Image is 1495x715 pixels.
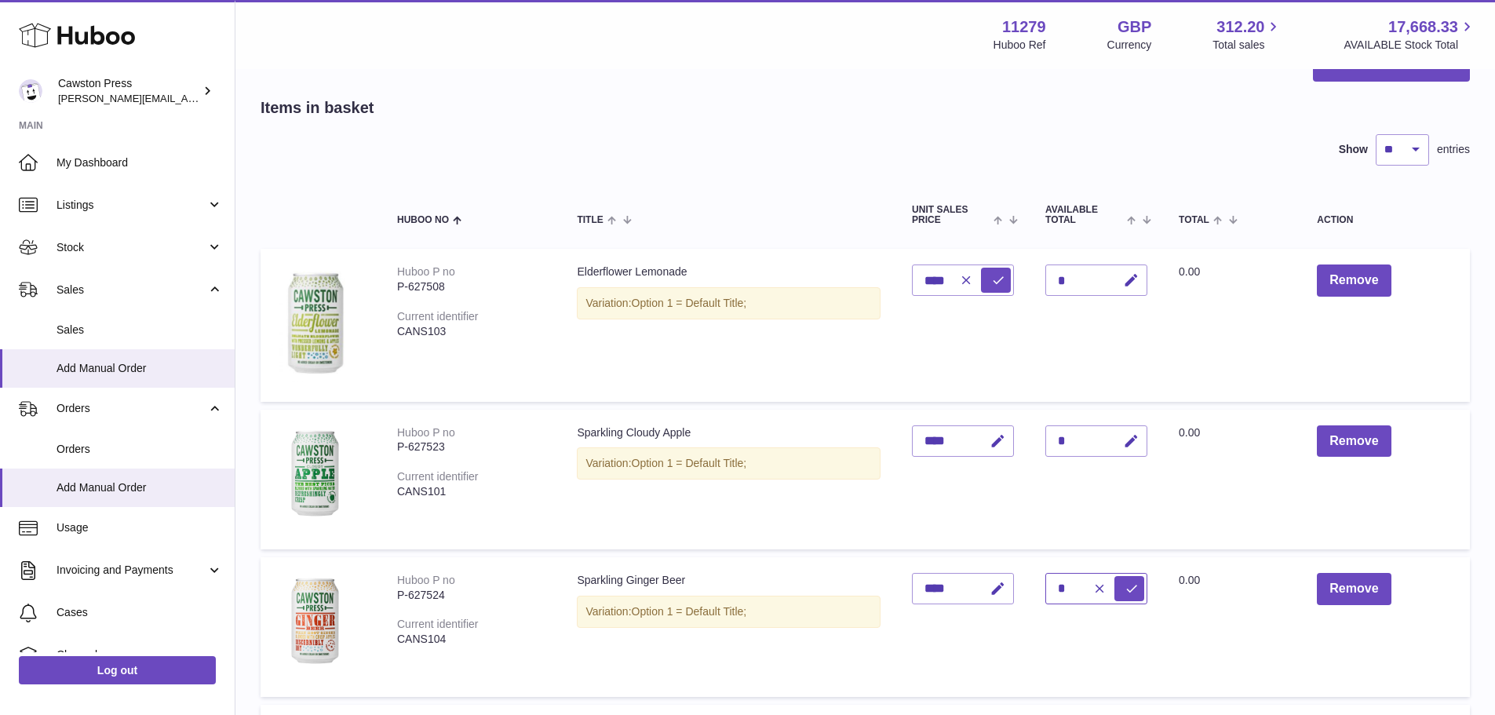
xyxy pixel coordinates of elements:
img: Sparkling Cloudy Apple [276,425,355,530]
button: Remove [1317,573,1391,605]
span: AVAILABLE Stock Total [1344,38,1476,53]
a: 312.20 Total sales [1212,16,1282,53]
div: Huboo Ref [994,38,1046,53]
div: Variation: [577,447,881,480]
div: CANS103 [397,324,545,339]
img: thomas.carson@cawstonpress.com [19,79,42,103]
div: Current identifier [397,618,479,630]
span: 0.00 [1179,426,1200,439]
span: Option 1 = Default Title; [632,605,747,618]
div: CANS101 [397,484,545,499]
strong: 11279 [1002,16,1046,38]
span: Stock [57,240,206,255]
span: Sales [57,323,223,337]
span: 0.00 [1179,574,1200,586]
span: Option 1 = Default Title; [632,297,747,309]
span: 17,668.33 [1388,16,1458,38]
div: Variation: [577,287,881,319]
h2: Items in basket [261,97,374,119]
span: Orders [57,401,206,416]
label: Show [1339,142,1368,157]
img: Sparkling Ginger Beer [276,573,355,677]
td: Sparkling Ginger Beer [561,557,896,697]
div: P-627524 [397,588,545,603]
div: Current identifier [397,310,479,323]
div: Cawston Press [58,76,199,106]
div: Huboo P no [397,426,455,439]
div: P-627523 [397,440,545,454]
a: 17,668.33 AVAILABLE Stock Total [1344,16,1476,53]
span: 312.20 [1216,16,1264,38]
div: CANS104 [397,632,545,647]
span: Huboo no [397,215,449,225]
span: Channels [57,648,223,662]
span: Add Manual Order [57,480,223,495]
strong: GBP [1118,16,1151,38]
span: Invoicing and Payments [57,563,206,578]
td: Elderflower Lemonade [561,249,896,401]
span: Listings [57,198,206,213]
button: Remove [1317,264,1391,297]
span: Add Manual Order [57,361,223,376]
div: Huboo P no [397,265,455,278]
span: AVAILABLE Total [1045,205,1123,225]
img: Elderflower Lemonade [276,264,355,382]
span: My Dashboard [57,155,223,170]
span: 0.00 [1179,265,1200,278]
div: Variation: [577,596,881,628]
div: Current identifier [397,470,479,483]
span: entries [1437,142,1470,157]
span: Total sales [1212,38,1282,53]
div: Action [1317,215,1454,225]
span: Unit Sales Price [912,205,990,225]
span: Title [577,215,603,225]
span: Usage [57,520,223,535]
div: Huboo P no [397,574,455,586]
span: Cases [57,605,223,620]
span: Option 1 = Default Title; [632,457,747,469]
span: Total [1179,215,1209,225]
span: [PERSON_NAME][EMAIL_ADDRESS][PERSON_NAME][DOMAIN_NAME] [58,92,399,104]
button: Remove [1317,425,1391,458]
span: Orders [57,442,223,457]
div: Currency [1107,38,1152,53]
td: Sparkling Cloudy Apple [561,410,896,549]
a: Log out [19,656,216,684]
div: P-627508 [397,279,545,294]
span: Sales [57,283,206,297]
